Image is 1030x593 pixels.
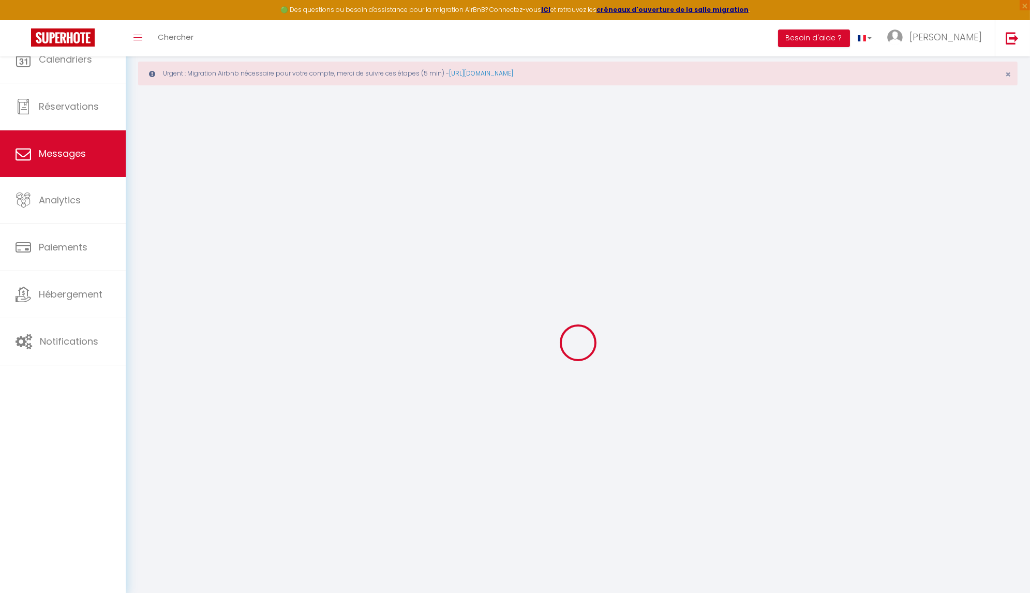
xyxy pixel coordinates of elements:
[39,147,86,160] span: Messages
[138,62,1018,85] div: Urgent : Migration Airbnb nécessaire pour votre compte, merci de suivre ces étapes (5 min) -
[778,29,850,47] button: Besoin d'aide ?
[887,29,903,45] img: ...
[1006,32,1019,45] img: logout
[449,69,513,78] a: [URL][DOMAIN_NAME]
[158,32,193,42] span: Chercher
[1005,68,1011,81] span: ×
[150,20,201,56] a: Chercher
[596,5,749,14] a: créneaux d'ouverture de la salle migration
[39,53,92,66] span: Calendriers
[40,335,98,348] span: Notifications
[39,241,87,254] span: Paiements
[39,194,81,206] span: Analytics
[31,28,95,47] img: Super Booking
[909,31,982,43] span: [PERSON_NAME]
[879,20,995,56] a: ... [PERSON_NAME]
[1005,70,1011,79] button: Close
[541,5,550,14] a: ICI
[39,288,102,301] span: Hébergement
[39,100,99,113] span: Réservations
